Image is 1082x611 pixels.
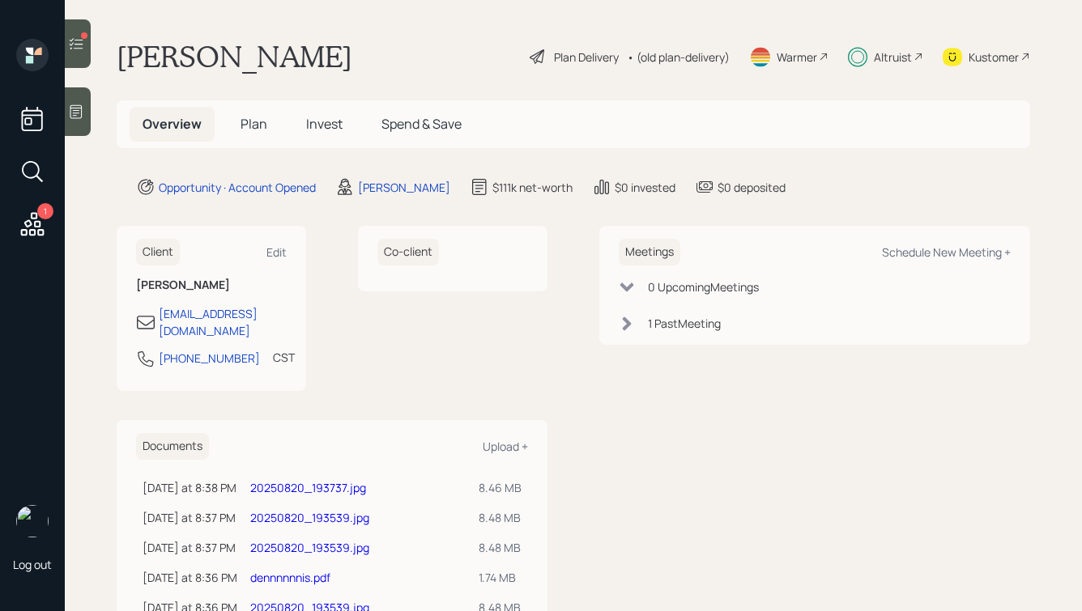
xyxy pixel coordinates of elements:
h6: Documents [136,433,209,460]
div: 1 [37,203,53,219]
img: hunter_neumayer.jpg [16,505,49,537]
div: [DATE] at 8:36 PM [143,569,237,586]
span: Invest [306,115,343,133]
div: 1.74 MB [479,569,522,586]
h6: [PERSON_NAME] [136,278,287,292]
div: 8.48 MB [479,539,522,556]
h1: [PERSON_NAME] [117,39,352,74]
div: $111k net-worth [492,179,573,196]
div: Log out [13,557,52,572]
div: [PHONE_NUMBER] [159,350,260,367]
div: [PERSON_NAME] [358,179,450,196]
a: dennnnnnis.pdf [250,570,330,585]
div: 8.48 MB [479,509,522,526]
div: 8.46 MB [479,479,522,496]
div: Warmer [777,49,817,66]
h6: Client [136,239,180,265]
div: Upload + [483,439,528,454]
a: 20250820_193539.jpg [250,540,369,555]
div: [EMAIL_ADDRESS][DOMAIN_NAME] [159,305,287,339]
div: $0 deposited [718,179,786,196]
div: [DATE] at 8:38 PM [143,479,237,496]
div: 0 Upcoming Meeting s [648,278,759,295]
div: Schedule New Meeting + [882,244,1011,260]
span: Plan [241,115,267,133]
span: Spend & Save [381,115,462,133]
div: Kustomer [969,49,1019,66]
div: CST [273,349,295,366]
h6: Meetings [619,239,680,265]
div: Plan Delivery [554,49,619,66]
div: • (old plan-delivery) [627,49,730,66]
div: $0 invested [615,179,675,196]
a: 20250820_193539.jpg [250,510,369,525]
span: Overview [143,115,202,133]
div: [DATE] at 8:37 PM [143,509,237,526]
a: 20250820_193737.jpg [250,480,366,495]
div: [DATE] at 8:37 PM [143,539,237,556]
h6: Co-client [377,239,439,265]
div: Altruist [874,49,912,66]
div: Edit [266,244,287,260]
div: Opportunity · Account Opened [159,179,316,196]
div: 1 Past Meeting [648,315,721,332]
